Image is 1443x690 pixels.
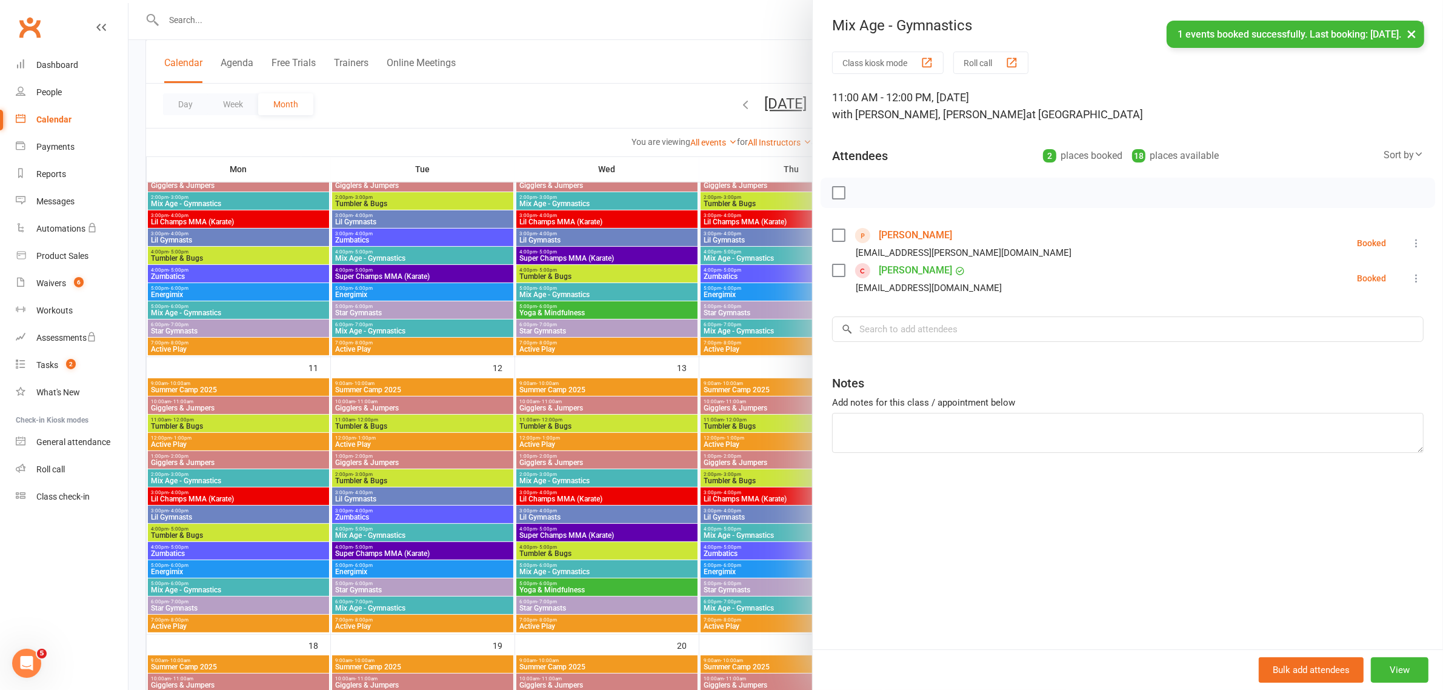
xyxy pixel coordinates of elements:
[36,437,110,447] div: General attendance
[36,306,73,315] div: Workouts
[1167,21,1424,48] div: 1 events booked successfully. Last booking: [DATE].
[1401,21,1422,47] button: ×
[16,133,128,161] a: Payments
[36,492,90,501] div: Class check-in
[36,142,75,152] div: Payments
[879,261,952,280] a: [PERSON_NAME]
[953,52,1028,74] button: Roll call
[16,297,128,324] a: Workouts
[1384,147,1424,163] div: Sort by
[36,115,72,124] div: Calendar
[36,360,58,370] div: Tasks
[16,352,128,379] a: Tasks 2
[74,277,84,287] span: 6
[15,12,45,42] a: Clubworx
[36,60,78,70] div: Dashboard
[16,270,128,297] a: Waivers 6
[36,251,88,261] div: Product Sales
[36,224,85,233] div: Automations
[36,387,80,397] div: What's New
[16,456,128,483] a: Roll call
[16,483,128,511] a: Class kiosk mode
[856,280,1002,296] div: [EMAIL_ADDRESS][DOMAIN_NAME]
[832,375,864,392] div: Notes
[1259,657,1364,683] button: Bulk add attendees
[1043,147,1122,164] div: places booked
[1132,147,1219,164] div: places available
[832,147,888,164] div: Attendees
[66,359,76,369] span: 2
[37,649,47,658] span: 5
[1357,274,1386,283] div: Booked
[856,245,1071,261] div: [EMAIL_ADDRESS][PERSON_NAME][DOMAIN_NAME]
[1043,149,1056,162] div: 2
[16,243,128,270] a: Product Sales
[832,52,944,74] button: Class kiosk mode
[36,333,96,343] div: Assessments
[36,169,66,179] div: Reports
[16,379,128,406] a: What's New
[16,106,128,133] a: Calendar
[16,79,128,106] a: People
[36,278,66,288] div: Waivers
[16,324,128,352] a: Assessments
[1026,108,1143,121] span: at [GEOGRAPHIC_DATA]
[12,649,41,678] iframe: Intercom live chat
[36,464,65,474] div: Roll call
[1371,657,1428,683] button: View
[16,188,128,215] a: Messages
[813,17,1443,34] div: Mix Age - Gymnastics
[1357,239,1386,247] div: Booked
[832,89,1424,123] div: 11:00 AM - 12:00 PM, [DATE]
[879,226,952,245] a: [PERSON_NAME]
[16,429,128,456] a: General attendance kiosk mode
[1132,149,1145,162] div: 18
[36,196,75,206] div: Messages
[832,395,1424,410] div: Add notes for this class / appointment below
[16,215,128,243] a: Automations
[16,161,128,188] a: Reports
[16,52,128,79] a: Dashboard
[832,317,1424,342] input: Search to add attendees
[832,108,1026,121] span: with [PERSON_NAME], [PERSON_NAME]
[36,87,62,97] div: People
